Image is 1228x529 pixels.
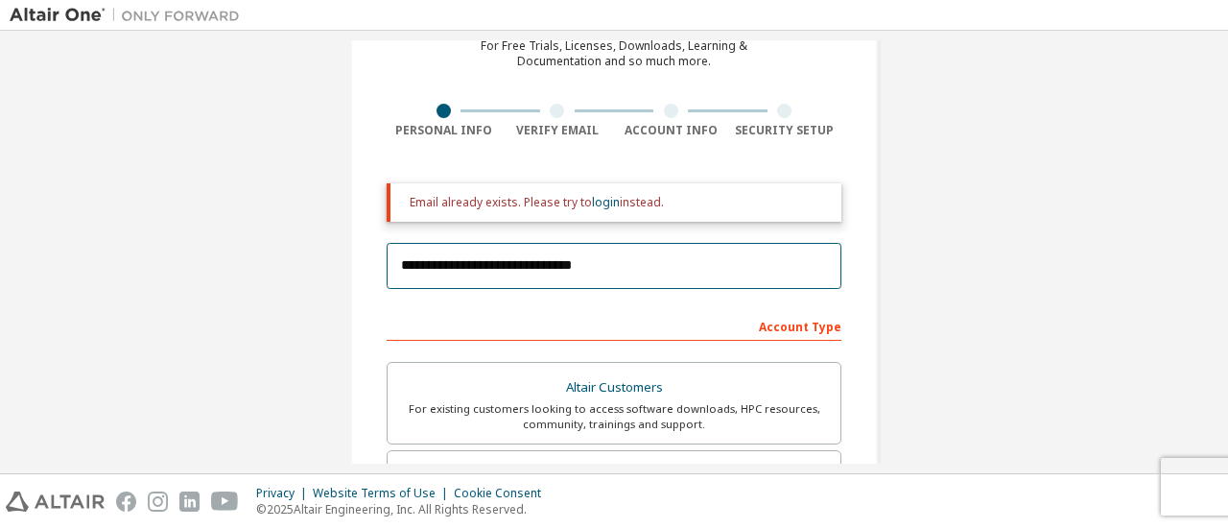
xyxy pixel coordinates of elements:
img: youtube.svg [211,492,239,512]
div: Website Terms of Use [313,486,454,501]
img: linkedin.svg [179,492,200,512]
div: Account Type [387,310,841,341]
div: Cookie Consent [454,486,553,501]
p: © 2025 Altair Engineering, Inc. All Rights Reserved. [256,501,553,517]
a: login [592,194,620,210]
img: Altair One [10,6,249,25]
div: Account Info [614,123,728,138]
div: Altair Customers [399,374,829,401]
div: Personal Info [387,123,501,138]
img: instagram.svg [148,492,168,512]
div: Email already exists. Please try to instead. [410,195,826,210]
div: Security Setup [728,123,842,138]
div: For existing customers looking to access software downloads, HPC resources, community, trainings ... [399,401,829,432]
div: Verify Email [501,123,615,138]
img: altair_logo.svg [6,492,105,512]
div: Privacy [256,486,313,501]
div: For Free Trials, Licenses, Downloads, Learning & Documentation and so much more. [481,38,747,69]
img: facebook.svg [116,492,136,512]
div: Students [399,463,829,490]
